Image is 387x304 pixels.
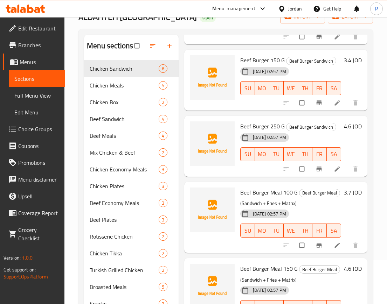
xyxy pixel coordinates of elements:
[159,98,167,106] div: items
[3,121,65,137] a: Choice Groups
[298,224,312,238] button: TH
[255,224,269,238] button: MO
[18,142,59,150] span: Coupons
[333,13,367,21] span: export
[90,132,158,140] span: Beef Meals
[240,187,298,198] span: Beef Burger Meal 100 G
[159,65,167,72] span: 6
[90,115,158,123] span: Beef Sandwich
[200,15,216,21] span: Open
[14,108,59,116] span: Edit Menu
[240,276,341,284] p: (Sandwich + Fries + Matrix)
[20,58,59,66] span: Menus
[18,209,59,217] span: Coverage Report
[240,121,285,132] span: Beef Burger 250 G
[286,13,319,21] span: import
[311,161,328,177] button: Branch-specific-item
[255,81,269,95] button: MO
[286,149,295,159] span: WE
[240,263,298,274] span: Beef Burger Meal 150 G
[348,161,365,177] button: delete
[18,41,59,49] span: Branches
[159,215,167,224] div: items
[3,205,65,221] a: Coverage Report
[286,83,295,93] span: WE
[299,265,340,274] div: Beef Burger Meal
[255,147,269,161] button: MO
[272,83,281,93] span: TU
[295,30,310,43] span: Select to update
[159,284,167,290] span: 5
[159,81,167,90] div: items
[18,226,59,242] span: Grocery Checklist
[159,116,167,122] span: 4
[159,200,167,206] span: 3
[159,249,167,257] div: items
[84,60,179,77] div: Chicken Sandwich6
[159,82,167,89] span: 5
[330,226,338,236] span: SA
[243,226,252,236] span: SU
[3,188,65,205] a: Upsell
[299,189,340,197] span: Beef Burger Meal
[159,232,167,241] div: items
[90,215,158,224] span: Beef Plates
[22,253,33,262] span: 1.0.0
[301,149,310,159] span: TH
[344,55,362,65] h6: 3.4 JOD
[284,224,298,238] button: WE
[84,178,179,195] div: Chicken Plates3
[90,182,158,190] div: Chicken Plates
[18,158,59,167] span: Promotions
[348,238,365,253] button: delete
[240,147,255,161] button: SU
[130,39,145,52] span: Select all sections
[84,144,179,161] div: Mix Chicken & Beef2
[272,226,281,236] span: TU
[14,91,59,100] span: Full Menu View
[344,264,362,274] h6: 4.6 JOD
[272,149,281,159] span: TU
[90,148,158,157] div: Mix Chicken & Beef
[84,245,179,262] div: Chicken Tikka2
[84,228,179,245] div: Rotisserie Chicken2
[312,147,327,161] button: FR
[295,162,310,176] span: Select to update
[90,266,158,274] span: Turkish Grilled Chicken
[250,134,289,141] span: [DATE] 02:57 PM
[159,283,167,291] div: items
[334,242,342,249] a: Edit menu item
[159,165,167,174] div: items
[90,98,158,106] div: Chicken Box
[212,5,255,13] div: Menu-management
[159,182,167,190] div: items
[84,262,179,278] div: Turkish Grilled Chicken2
[243,83,252,93] span: SU
[334,99,342,106] a: Edit menu item
[9,104,65,121] a: Edit Menu
[284,147,298,161] button: WE
[159,64,167,73] div: items
[145,38,162,54] span: Sort sections
[298,147,312,161] button: TH
[240,199,341,208] p: (Sandwich + Fries + Matrix)
[90,64,158,73] span: Chicken Sandwich
[90,199,158,207] span: Beef Economy Meals
[90,81,158,90] span: Chicken Meals
[3,37,65,54] a: Branches
[311,29,328,44] button: Branch-specific-item
[159,149,167,156] span: 2
[159,217,167,223] span: 3
[288,5,302,13] div: Jordan
[348,95,365,111] button: delete
[159,199,167,207] div: items
[190,188,235,232] img: Beef Burger Meal 100 G
[286,123,336,131] div: Beef Burger Sandwich
[3,137,65,154] a: Coupons
[90,249,158,257] span: Chicken Tikka
[84,77,179,94] div: Chicken Meals5
[334,165,342,172] a: Edit menu item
